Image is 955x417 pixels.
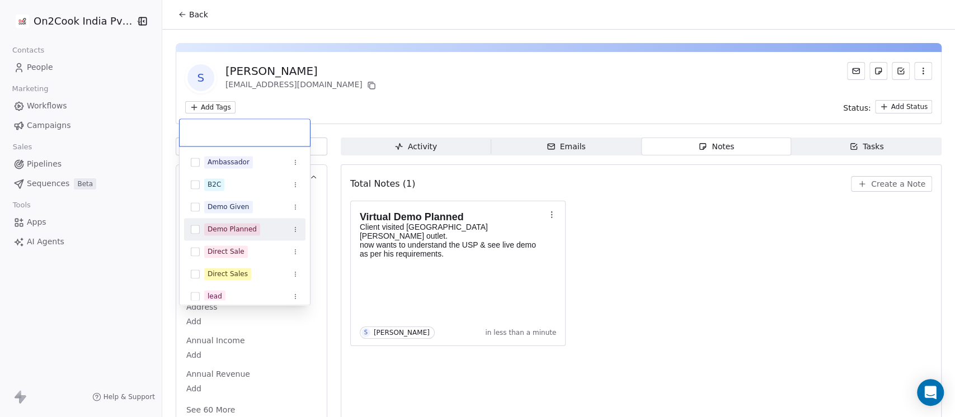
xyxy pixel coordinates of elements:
div: Demo Given [208,202,250,212]
div: Direct Sale [208,247,244,257]
div: Ambassador [208,157,250,167]
div: Direct Sales [208,269,248,279]
div: B2C [208,179,221,189]
div: lead [208,291,222,301]
div: Demo Planned [208,224,257,234]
